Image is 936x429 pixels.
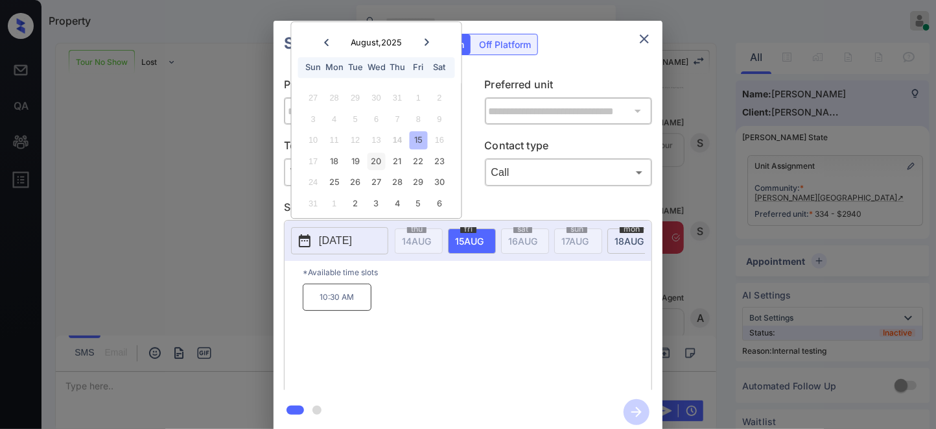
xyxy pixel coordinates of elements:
[488,162,649,183] div: Call
[325,59,343,77] div: Mon
[347,110,364,128] div: Not available Tuesday, August 5th, 2025
[368,90,385,107] div: Not available Wednesday, July 30th, 2025
[305,110,322,128] div: Not available Sunday, August 3rd, 2025
[325,174,343,191] div: Choose Monday, August 25th, 2025
[284,199,652,220] p: Select slot
[347,153,364,170] div: Choose Tuesday, August 19th, 2025
[473,34,537,55] div: Off Platform
[368,59,385,77] div: Wed
[325,132,343,149] div: Not available Monday, August 11th, 2025
[325,153,343,170] div: Choose Monday, August 18th, 2025
[305,174,322,191] div: Not available Sunday, August 24th, 2025
[347,90,364,107] div: Not available Tuesday, July 29th, 2025
[274,21,406,66] h2: Schedule Tour
[460,225,476,233] span: fri
[410,110,427,128] div: Not available Friday, August 8th, 2025
[368,174,385,191] div: Choose Wednesday, August 27th, 2025
[410,90,427,107] div: Not available Friday, August 1st, 2025
[347,59,364,77] div: Tue
[305,90,322,107] div: Not available Sunday, July 27th, 2025
[368,153,385,170] div: Choose Wednesday, August 20th, 2025
[305,59,322,77] div: Sun
[620,225,644,233] span: mon
[291,227,388,254] button: [DATE]
[347,195,364,212] div: Choose Tuesday, September 2nd, 2025
[430,132,448,149] div: Not available Saturday, August 16th, 2025
[430,110,448,128] div: Not available Saturday, August 9th, 2025
[410,153,427,170] div: Choose Friday, August 22nd, 2025
[325,110,343,128] div: Not available Monday, August 4th, 2025
[614,236,644,247] span: 18 AUG
[389,90,406,107] div: Not available Thursday, July 31st, 2025
[430,153,448,170] div: Choose Saturday, August 23rd, 2025
[430,174,448,191] div: Choose Saturday, August 30th, 2025
[410,59,427,77] div: Fri
[368,132,385,149] div: Not available Wednesday, August 13th, 2025
[389,174,406,191] div: Choose Thursday, August 28th, 2025
[296,88,457,214] div: month 2025-08
[410,174,427,191] div: Choose Friday, August 29th, 2025
[631,26,657,52] button: close
[389,132,406,149] div: Not available Thursday, August 14th, 2025
[410,132,427,149] div: Choose Friday, August 15th, 2025
[368,195,385,212] div: Choose Wednesday, September 3rd, 2025
[430,195,448,212] div: Choose Saturday, September 6th, 2025
[455,236,484,247] span: 15 AUG
[616,395,657,429] button: btn-next
[305,195,322,212] div: Not available Sunday, August 31st, 2025
[305,132,322,149] div: Not available Sunday, August 10th, 2025
[325,90,343,107] div: Not available Monday, July 28th, 2025
[319,233,352,249] p: [DATE]
[347,132,364,149] div: Not available Tuesday, August 12th, 2025
[389,110,406,128] div: Not available Thursday, August 7th, 2025
[389,195,406,212] div: Choose Thursday, September 4th, 2025
[284,77,452,97] p: Preferred community
[287,162,449,183] div: Virtual
[368,110,385,128] div: Not available Wednesday, August 6th, 2025
[448,228,496,254] div: date-select
[325,195,343,212] div: Not available Monday, September 1st, 2025
[389,153,406,170] div: Choose Thursday, August 21st, 2025
[347,174,364,191] div: Choose Tuesday, August 26th, 2025
[485,77,653,97] p: Preferred unit
[303,261,651,284] p: *Available time slots
[303,284,371,311] p: 10:30 AM
[284,138,452,158] p: Tour type
[607,228,655,254] div: date-select
[430,59,448,77] div: Sat
[485,138,653,158] p: Contact type
[430,90,448,107] div: Not available Saturday, August 2nd, 2025
[305,153,322,170] div: Not available Sunday, August 17th, 2025
[389,59,406,77] div: Thu
[410,195,427,212] div: Choose Friday, September 5th, 2025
